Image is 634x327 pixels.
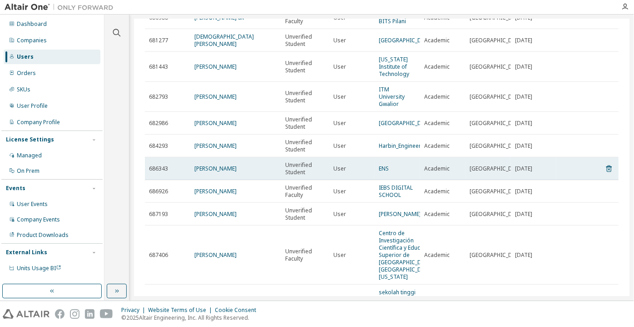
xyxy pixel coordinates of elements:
span: [DATE] [515,165,532,172]
span: Unverified Student [285,60,325,74]
span: Academic [424,165,450,172]
a: ITM University Gwalior [379,86,405,108]
span: Unverified Student [285,161,325,176]
div: Privacy [121,307,148,314]
div: Events [6,185,25,192]
div: Companies [17,37,47,44]
span: [GEOGRAPHIC_DATA] [470,63,524,70]
a: [US_STATE] Institute of Technology [379,55,409,78]
span: 681443 [149,63,168,70]
span: [DATE] [515,211,532,218]
span: Unverified Student [285,33,325,48]
span: Unverified Faculty [285,184,325,199]
span: [DATE] [515,37,532,44]
span: User [333,165,346,172]
span: Academic [424,93,450,101]
img: linkedin.svg [85,309,94,319]
a: Centro de Investigación Científica y Educacioń Superior de [GEOGRAPHIC_DATA], [GEOGRAPHIC_DATA][U... [379,229,435,281]
div: User Events [17,201,48,208]
a: [PERSON_NAME] [194,63,237,70]
span: User [333,252,346,259]
span: [DATE] [515,188,532,195]
a: ENS [379,165,389,172]
div: Orders [17,70,36,77]
a: [GEOGRAPHIC_DATA] [379,36,433,44]
span: 686343 [149,165,168,172]
span: [GEOGRAPHIC_DATA] [470,120,524,127]
span: Academic [424,252,450,259]
a: [PERSON_NAME] [194,119,237,127]
span: Academic [424,63,450,70]
span: [DATE] [515,252,532,259]
div: SKUs [17,86,30,93]
span: [GEOGRAPHIC_DATA] [470,37,524,44]
a: [PERSON_NAME] [194,142,237,150]
span: Unverified Student [285,207,325,221]
span: [GEOGRAPHIC_DATA] [470,142,524,150]
img: youtube.svg [100,309,113,319]
p: © 2025 Altair Engineering, Inc. All Rights Reserved. [121,314,262,322]
span: Academic [424,188,450,195]
span: User [333,93,346,101]
a: sekolah tinggi ilmu ekonomi mulia pratama [379,288,416,318]
img: Altair One [5,3,118,12]
div: Users [17,53,34,60]
a: IEBS DIGITAL SCHOOL [379,184,413,199]
span: User [333,63,346,70]
a: [PERSON_NAME] [379,210,421,218]
div: Company Profile [17,119,60,126]
span: User [333,120,346,127]
img: instagram.svg [70,309,79,319]
span: [GEOGRAPHIC_DATA] [470,93,524,101]
span: 684293 [149,142,168,150]
div: Product Downloads [17,231,69,239]
span: Units Usage BI [17,264,61,272]
span: User [333,188,346,195]
div: Managed [17,152,42,159]
span: User [333,211,346,218]
a: [PERSON_NAME] [194,165,237,172]
span: Unverified Faculty [285,248,325,262]
a: [DEMOGRAPHIC_DATA][PERSON_NAME] [194,33,254,48]
span: [DATE] [515,93,532,101]
span: Academic [424,37,450,44]
span: User [333,142,346,150]
span: Unverified Student [285,90,325,104]
span: [GEOGRAPHIC_DATA] [470,252,524,259]
div: External Links [6,249,47,256]
div: License Settings [6,136,54,143]
span: Academic [424,120,450,127]
div: Company Events [17,216,60,223]
span: [DATE] [515,142,532,150]
span: [GEOGRAPHIC_DATA] [470,211,524,218]
a: [PERSON_NAME] [194,251,237,259]
div: Cookie Consent [215,307,262,314]
a: [PERSON_NAME] [194,210,237,218]
a: Harbin_Engineering_University [379,142,457,150]
span: 682793 [149,93,168,101]
span: [DATE] [515,63,532,70]
span: Academic [424,211,450,218]
span: Unverified Student [285,116,325,131]
span: 682986 [149,120,168,127]
span: 681277 [149,37,168,44]
div: User Profile [17,102,48,110]
span: [DATE] [515,120,532,127]
a: [GEOGRAPHIC_DATA] [379,119,433,127]
span: Academic [424,142,450,150]
span: 687406 [149,252,168,259]
div: Website Terms of Use [148,307,215,314]
a: [PERSON_NAME] [194,93,237,101]
img: altair_logo.svg [3,309,50,319]
span: Unverified Student [285,139,325,153]
div: Dashboard [17,20,47,28]
span: 686926 [149,188,168,195]
img: facebook.svg [55,309,64,319]
span: User [333,37,346,44]
a: [PERSON_NAME] [194,187,237,195]
span: [GEOGRAPHIC_DATA] [470,188,524,195]
span: 687193 [149,211,168,218]
div: On Prem [17,167,40,175]
span: [GEOGRAPHIC_DATA] [470,165,524,172]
